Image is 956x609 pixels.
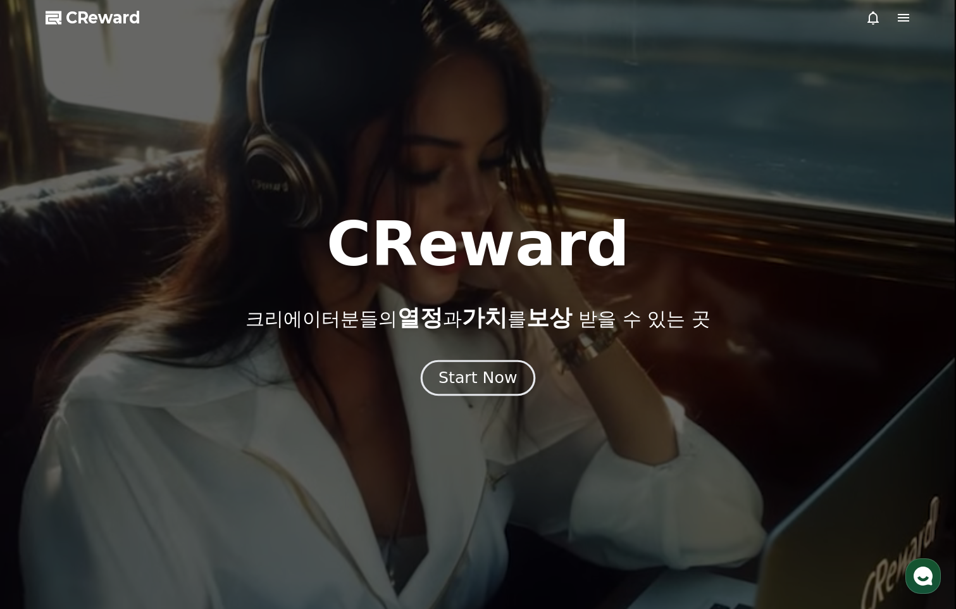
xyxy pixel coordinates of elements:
h1: CReward [326,214,630,275]
a: CReward [46,8,140,28]
span: 홈 [40,420,47,430]
span: 대화 [116,421,131,431]
a: Start Now [423,374,533,386]
a: 홈 [4,401,84,433]
a: 설정 [163,401,243,433]
span: CReward [66,8,140,28]
span: 가치 [462,304,507,330]
span: 설정 [196,420,211,430]
p: 크리에이터분들의 과 를 받을 수 있는 곳 [245,305,710,330]
span: 보상 [526,304,572,330]
span: 열정 [397,304,443,330]
a: 대화 [84,401,163,433]
button: Start Now [421,360,535,396]
div: Start Now [438,367,517,389]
